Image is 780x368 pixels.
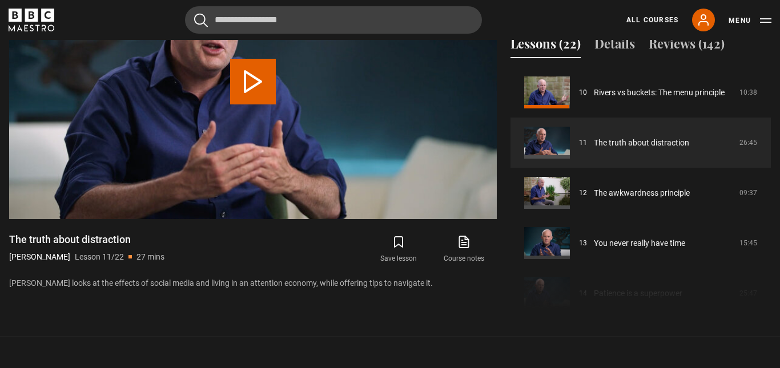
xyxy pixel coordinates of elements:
a: Rivers vs buckets: The menu principle [594,87,725,99]
button: Toggle navigation [729,15,771,26]
a: The truth about distraction [594,137,689,149]
a: The awkwardness principle [594,187,690,199]
button: Reviews (142) [649,34,725,58]
p: [PERSON_NAME] [9,251,70,263]
button: Lessons (22) [510,34,581,58]
a: All Courses [626,15,678,25]
h1: The truth about distraction [9,233,164,246]
p: 27 mins [136,251,164,263]
button: Submit the search query [194,13,208,27]
p: [PERSON_NAME] looks at the effects of social media and living in an attention economy, while offe... [9,277,497,289]
p: Lesson 11/22 [75,251,124,263]
svg: BBC Maestro [9,9,54,31]
button: Details [594,34,635,58]
a: Course notes [432,233,497,266]
button: Save lesson [366,233,431,266]
a: You never really have time [594,237,685,249]
input: Search [185,6,482,34]
button: Play Lesson The truth about distraction [230,59,276,104]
